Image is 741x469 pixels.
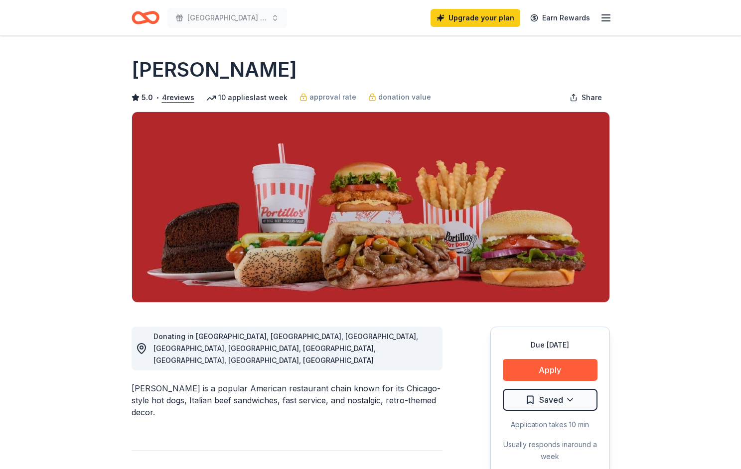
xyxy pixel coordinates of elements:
a: approval rate [299,91,356,103]
a: Earn Rewards [524,9,596,27]
span: approval rate [309,91,356,103]
span: [GEOGRAPHIC_DATA] FACULTY/ STAFF HOLIDAY PARTY [187,12,267,24]
span: Share [582,92,602,104]
img: Image for Portillo's [132,112,609,302]
div: [PERSON_NAME] is a popular American restaurant chain known for its Chicago-style hot dogs, Italia... [132,382,443,418]
span: Donating in [GEOGRAPHIC_DATA], [GEOGRAPHIC_DATA], [GEOGRAPHIC_DATA], [GEOGRAPHIC_DATA], [GEOGRAPH... [153,332,418,364]
span: donation value [378,91,431,103]
a: Home [132,6,159,29]
div: Usually responds in around a week [503,439,597,463]
span: 5.0 [142,92,153,104]
div: 10 applies last week [206,92,288,104]
span: • [155,94,159,102]
a: donation value [368,91,431,103]
button: Apply [503,359,597,381]
div: Due [DATE] [503,339,597,351]
h1: [PERSON_NAME] [132,56,297,84]
button: 4reviews [162,92,194,104]
div: Application takes 10 min [503,419,597,431]
button: Saved [503,389,597,411]
a: Upgrade your plan [431,9,520,27]
span: Saved [539,393,563,406]
button: Share [562,88,610,108]
button: [GEOGRAPHIC_DATA] FACULTY/ STAFF HOLIDAY PARTY [167,8,287,28]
